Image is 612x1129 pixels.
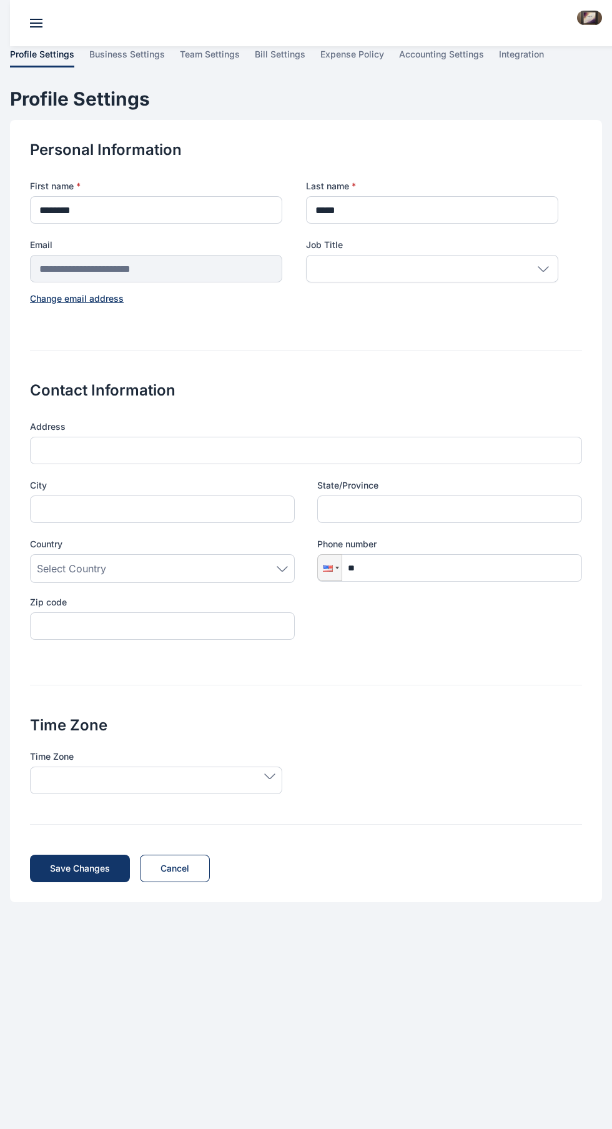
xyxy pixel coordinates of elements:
[30,420,582,433] label: Address
[320,48,399,67] a: expense policy
[10,48,74,67] span: profile settings
[30,351,582,400] h2: Contact Information
[317,479,582,492] label: State/Province
[577,11,602,25] img: logo
[30,239,282,251] label: Email
[10,48,89,67] a: profile settings
[255,48,305,67] span: bill settings
[30,140,582,160] h2: Personal Information
[30,180,282,192] label: First name
[140,855,210,882] button: Cancel
[30,750,74,763] span: Time Zone
[320,48,384,67] span: expense policy
[30,538,62,550] span: Country
[499,48,544,67] span: integration
[89,48,165,67] span: business settings
[10,87,602,110] h1: Profile Settings
[318,555,342,580] div: United States: + 1
[399,48,484,67] span: accounting settings
[499,48,559,67] a: integration
[37,561,106,576] span: Select Country
[317,538,582,550] label: Phone number
[30,685,582,735] h2: Time Zone
[399,48,499,67] a: accounting settings
[306,180,558,192] label: Last name
[180,48,240,67] span: team settings
[89,48,180,67] a: business settings
[50,862,110,875] span: Save Changes
[30,855,130,882] button: Save Changes
[306,239,558,251] label: Job Title
[255,48,320,67] a: bill settings
[30,292,124,305] button: Change email address
[30,479,295,492] label: City
[30,596,295,609] label: Zip code
[180,48,255,67] a: team settings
